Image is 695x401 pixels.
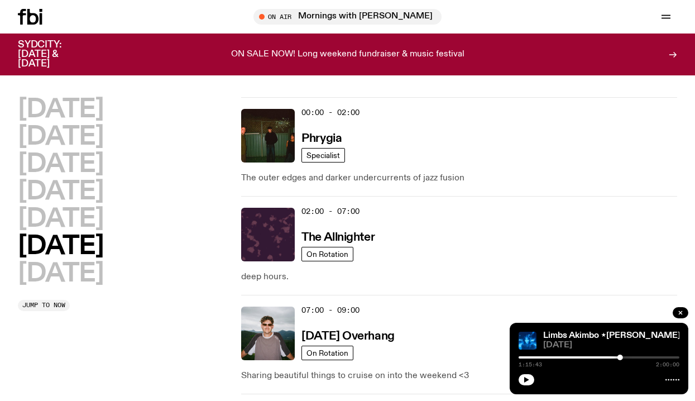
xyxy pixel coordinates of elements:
img: A greeny-grainy film photo of Bela, John and Bindi at night. They are standing in a backyard on g... [241,109,295,163]
p: The outer edges and darker undercurrents of jazz fusion [241,171,677,185]
h3: Phrygia [301,133,342,145]
a: Phrygia [301,131,342,145]
span: On Rotation [306,250,348,258]
img: Harrie Hastings stands in front of cloud-covered sky and rolling hills. He's wearing sunglasses a... [241,307,295,360]
span: Specialist [306,151,340,159]
a: Specialist [301,148,345,163]
button: [DATE] [18,152,103,177]
span: On Rotation [306,349,348,357]
button: On AirMornings with [PERSON_NAME] [253,9,442,25]
h3: The Allnighter [301,232,375,244]
h3: SYDCITY: [DATE] & [DATE] [18,40,89,69]
span: 2:00:00 [656,362,679,367]
span: 1:15:43 [519,362,542,367]
button: [DATE] [18,97,103,122]
span: 07:00 - 09:00 [301,305,360,316]
span: 00:00 - 02:00 [301,107,360,118]
a: [DATE] Overhang [301,328,394,342]
button: [DATE] [18,125,103,150]
a: On Rotation [301,346,353,360]
p: Sharing beautiful things to cruise on into the weekend <3 [241,369,677,383]
span: 02:00 - 07:00 [301,206,360,217]
button: [DATE] [18,261,103,287]
a: On Rotation [301,247,353,261]
p: deep hours. [241,270,677,284]
p: ON SALE NOW! Long weekend fundraiser & music festival [231,50,464,60]
button: [DATE] [18,207,103,232]
button: [DATE] [18,234,103,259]
span: [DATE] [543,341,679,350]
h3: [DATE] Overhang [301,331,394,342]
a: Limbs Akimbo ⋆[PERSON_NAME]⋆ [543,331,686,340]
button: [DATE] [18,179,103,204]
span: Jump to now [22,302,65,308]
button: Jump to now [18,300,70,311]
a: The Allnighter [301,230,375,244]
